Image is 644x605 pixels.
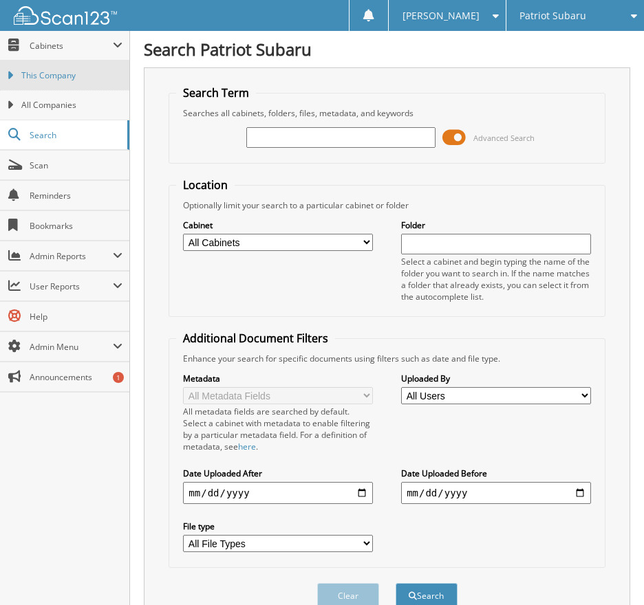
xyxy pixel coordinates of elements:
[176,107,597,119] div: Searches all cabinets, folders, files, metadata, and keywords
[401,256,591,302] div: Select a cabinet and begin typing the name of the folder you want to search in. If the name match...
[30,341,113,353] span: Admin Menu
[401,482,591,504] input: end
[30,220,122,232] span: Bookmarks
[144,38,630,60] h1: Search Patriot Subaru
[183,219,373,231] label: Cabinet
[183,467,373,479] label: Date Uploaded After
[30,40,113,52] span: Cabinets
[183,520,373,532] label: File type
[238,441,256,452] a: here
[183,373,373,384] label: Metadata
[30,190,122,201] span: Reminders
[30,280,113,292] span: User Reports
[30,250,113,262] span: Admin Reports
[176,353,597,364] div: Enhance your search for specific documents using filters such as date and file type.
[401,219,591,231] label: Folder
[473,133,535,143] span: Advanced Search
[176,177,235,192] legend: Location
[519,12,586,20] span: Patriot Subaru
[30,311,122,322] span: Help
[30,129,120,141] span: Search
[401,467,591,479] label: Date Uploaded Before
[30,371,122,383] span: Announcements
[401,373,591,384] label: Uploaded By
[21,99,122,111] span: All Companies
[30,159,122,171] span: Scan
[113,372,124,383] div: 1
[183,482,373,504] input: start
[402,12,480,20] span: [PERSON_NAME]
[21,69,122,82] span: This Company
[183,406,373,452] div: All metadata fields are searched by default. Select a cabinet with metadata to enable filtering b...
[14,6,117,25] img: scan123-logo-white.svg
[176,85,256,100] legend: Search Term
[176,331,335,346] legend: Additional Document Filters
[176,199,597,211] div: Optionally limit your search to a particular cabinet or folder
